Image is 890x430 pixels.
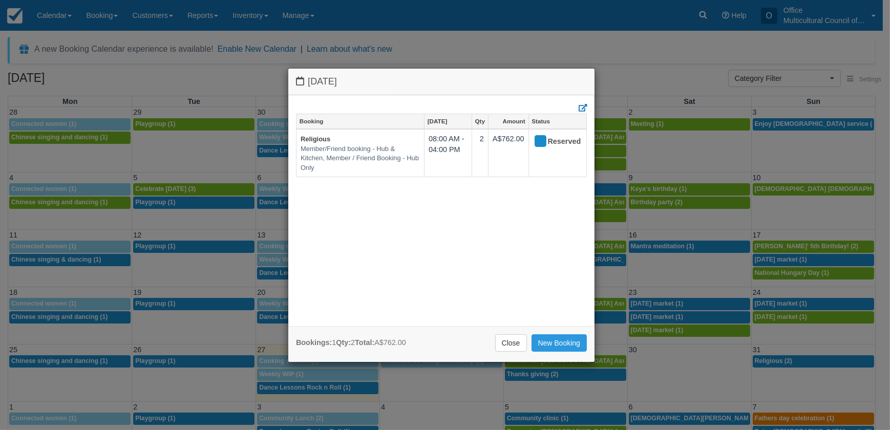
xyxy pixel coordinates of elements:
a: New Booking [532,334,587,352]
a: Status [529,114,586,128]
a: Amount [489,114,528,128]
strong: Bookings: [296,338,332,347]
strong: Total: [355,338,374,347]
div: 1 2 A$762.00 [296,337,406,348]
h4: [DATE] [296,76,587,87]
a: Booking [296,114,424,128]
em: Member/Friend booking - Hub & Kitchen, Member / Friend Booking - Hub Only [301,144,420,173]
a: Religious [301,135,330,143]
a: [DATE] [425,114,472,128]
td: A$762.00 [488,129,528,177]
a: Close [495,334,527,352]
td: 2 [472,129,488,177]
strong: Qty: [336,338,351,347]
div: Reserved [533,134,574,150]
td: 08:00 AM - 04:00 PM [424,129,472,177]
a: Qty [472,114,488,128]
